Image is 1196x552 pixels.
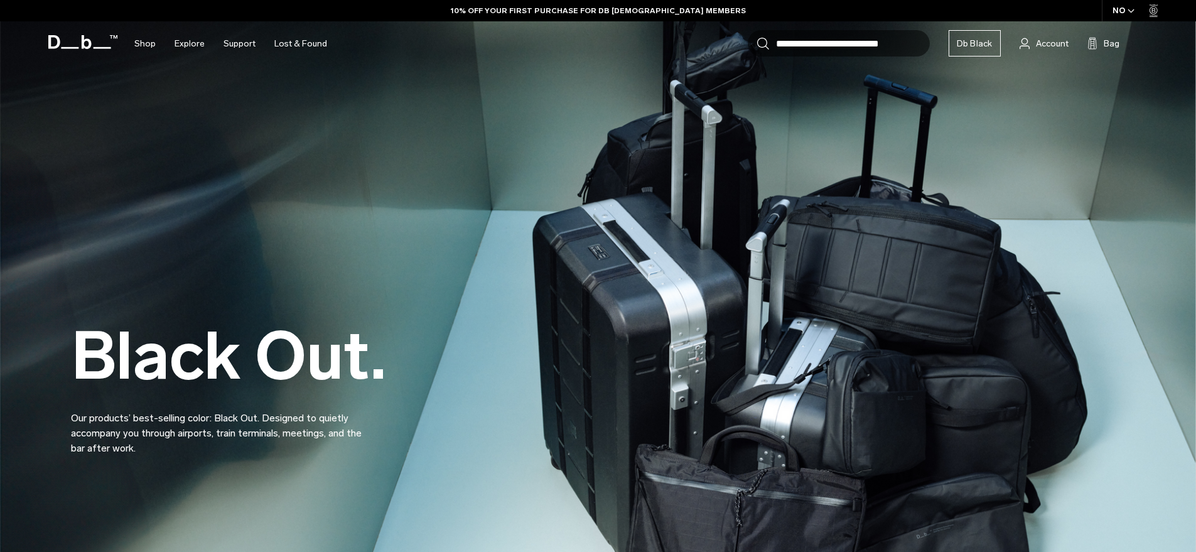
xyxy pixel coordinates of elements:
a: Explore [175,21,205,66]
a: Db Black [949,30,1001,57]
span: Account [1036,37,1069,50]
a: Account [1020,36,1069,51]
a: Shop [134,21,156,66]
h2: Black Out. [71,323,386,389]
a: 10% OFF YOUR FIRST PURCHASE FOR DB [DEMOGRAPHIC_DATA] MEMBERS [451,5,746,16]
nav: Main Navigation [125,21,337,66]
a: Support [224,21,256,66]
span: Bag [1104,37,1119,50]
button: Bag [1087,36,1119,51]
p: Our products’ best-selling color: Black Out. Designed to quietly accompany you through airports, ... [71,396,372,456]
a: Lost & Found [274,21,327,66]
